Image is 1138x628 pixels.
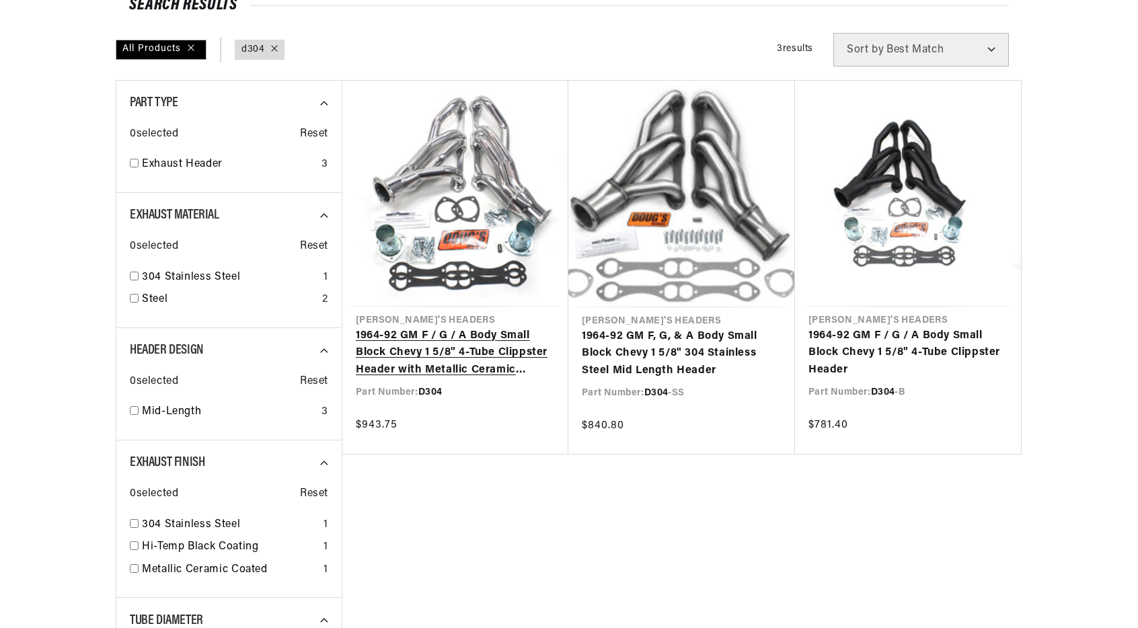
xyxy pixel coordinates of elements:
[777,44,813,54] span: 3 results
[847,44,884,55] span: Sort by
[130,208,219,222] span: Exhaust Material
[142,539,318,556] a: Hi-Temp Black Coating
[582,328,782,380] a: 1964-92 GM F, G, & A Body Small Block Chevy 1 5/8" 304 Stainless Steel Mid Length Header
[300,485,328,503] span: Reset
[241,42,264,57] a: d304
[142,156,316,173] a: Exhaust Header
[321,403,328,421] div: 3
[130,126,178,143] span: 0 selected
[324,269,328,286] div: 1
[142,561,318,579] a: Metallic Ceramic Coated
[142,269,318,286] a: 304 Stainless Steel
[321,156,328,173] div: 3
[808,327,1008,379] a: 1964-92 GM F / G / A Body Small Block Chevy 1 5/8" 4-Tube Clippster Header
[300,126,328,143] span: Reset
[130,614,203,627] span: Tube Diameter
[300,238,328,256] span: Reset
[142,403,316,421] a: Mid-Length
[130,96,178,110] span: Part Type
[324,539,328,556] div: 1
[130,485,178,503] span: 0 selected
[130,238,178,256] span: 0 selected
[356,327,555,379] a: 1964-92 GM F / G / A Body Small Block Chevy 1 5/8" 4-Tube Clippster Header with Metallic Ceramic ...
[300,373,328,391] span: Reset
[130,456,204,469] span: Exhaust Finish
[324,561,328,579] div: 1
[833,33,1009,67] select: Sort by
[116,40,206,60] div: All Products
[142,516,318,534] a: 304 Stainless Steel
[130,344,204,357] span: Header Design
[130,373,178,391] span: 0 selected
[324,516,328,534] div: 1
[142,291,317,309] a: Steel
[322,291,328,309] div: 2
